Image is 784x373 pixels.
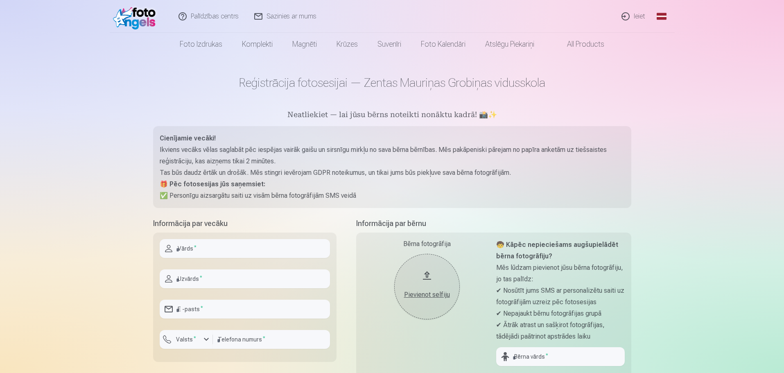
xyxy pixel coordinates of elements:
[356,218,631,229] h5: Informācija par bērnu
[160,330,213,349] button: Valsts*
[160,167,625,179] p: Tas būs daudz ērtāk un drošāk. Mēs stingri ievērojam GDPR noteikumus, un tikai jums būs piekļuve ...
[173,335,199,344] label: Valsts
[153,75,631,90] h1: Reģistrācija fotosesijai — Zentas Mauriņas Grobiņas vidusskola
[160,180,265,188] strong: 🎁 Pēc fotosesijas jūs saņemsiet:
[368,33,411,56] a: Suvenīri
[282,33,327,56] a: Magnēti
[496,262,625,285] p: Mēs lūdzam pievienot jūsu bērna fotogrāfiju, jo tas palīdz:
[496,308,625,319] p: ✔ Nepajaukt bērnu fotogrāfijas grupā
[153,110,631,121] h5: Neatliekiet — lai jūsu bērns noteikti nonāktu kadrā! 📸✨
[363,239,491,249] div: Bērna fotogrāfija
[394,254,460,319] button: Pievienot selfiju
[402,290,452,300] div: Pievienot selfiju
[160,144,625,167] p: Ikviens vecāks vēlas saglabāt pēc iespējas vairāk gaišu un sirsnīgu mirkļu no sava bērna bērnības...
[544,33,614,56] a: All products
[411,33,475,56] a: Foto kalendāri
[153,218,337,229] h5: Informācija par vecāku
[160,190,625,201] p: ✅ Personīgu aizsargātu saiti uz visām bērna fotogrāfijām SMS veidā
[496,285,625,308] p: ✔ Nosūtīt jums SMS ar personalizētu saiti uz fotogrāfijām uzreiz pēc fotosesijas
[170,33,232,56] a: Foto izdrukas
[160,134,216,142] strong: Cienījamie vecāki!
[327,33,368,56] a: Krūzes
[113,3,160,29] img: /fa1
[232,33,282,56] a: Komplekti
[496,319,625,342] p: ✔ Ātrāk atrast un sašķirot fotogrāfijas, tādējādi paātrinot apstrādes laiku
[475,33,544,56] a: Atslēgu piekariņi
[496,241,618,260] strong: 🧒 Kāpēc nepieciešams augšupielādēt bērna fotogrāfiju?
